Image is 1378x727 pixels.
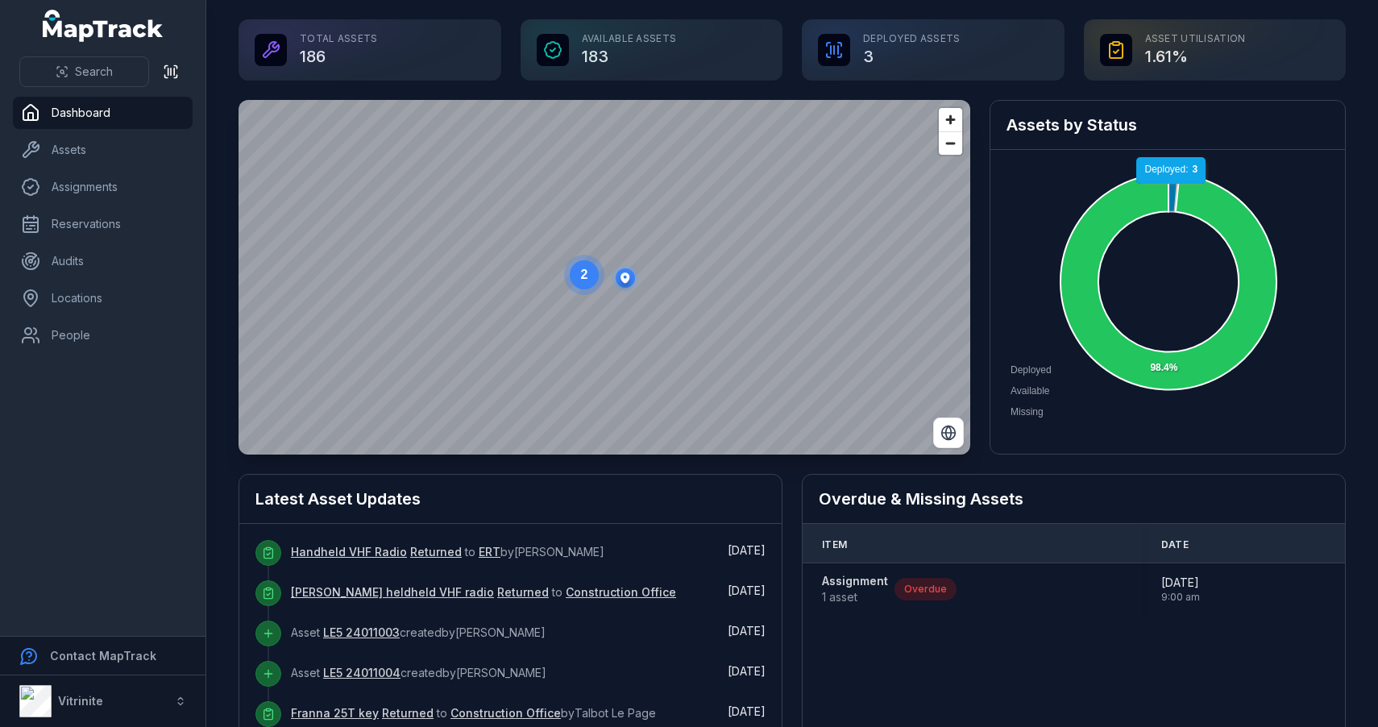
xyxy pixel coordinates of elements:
[1161,575,1200,591] span: [DATE]
[728,664,766,678] span: [DATE]
[13,319,193,351] a: People
[450,705,561,721] a: Construction Office
[822,573,888,589] strong: Assignment
[291,545,604,559] span: to by [PERSON_NAME]
[291,705,379,721] a: Franna 25T key
[43,10,164,42] a: MapTrack
[291,585,676,599] span: to
[1161,591,1200,604] span: 9:00 am
[1011,406,1044,418] span: Missing
[728,704,766,718] span: [DATE]
[728,624,766,638] span: [DATE]
[479,544,500,560] a: ERT
[291,706,656,720] span: to by Talbot Le Page
[382,705,434,721] a: Returned
[822,573,888,605] a: Assignment1 asset
[1011,364,1052,376] span: Deployed
[728,584,766,597] time: 9/9/2025, 3:12:17 pm
[50,649,156,663] strong: Contact MapTrack
[939,131,962,155] button: Zoom out
[255,488,766,510] h2: Latest Asset Updates
[58,694,103,708] strong: Vitrinite
[728,704,766,718] time: 9/9/2025, 12:04:49 pm
[728,543,766,557] time: 9/9/2025, 5:04:21 pm
[291,544,407,560] a: Handheld VHF Radio
[323,625,400,641] a: LE5 24011003
[939,108,962,131] button: Zoom in
[1007,114,1329,136] h2: Assets by Status
[1011,385,1049,397] span: Available
[323,665,401,681] a: LE5 24011004
[19,56,149,87] button: Search
[819,488,1329,510] h2: Overdue & Missing Assets
[822,589,888,605] span: 1 asset
[581,268,588,281] text: 2
[13,171,193,203] a: Assignments
[1161,538,1189,551] span: Date
[291,584,494,600] a: [PERSON_NAME] heldheld VHF radio
[728,584,766,597] span: [DATE]
[75,64,113,80] span: Search
[894,578,957,600] div: Overdue
[566,584,676,600] a: Construction Office
[822,538,847,551] span: Item
[291,625,546,639] span: Asset created by [PERSON_NAME]
[933,418,964,448] button: Switch to Satellite View
[497,584,549,600] a: Returned
[291,666,546,679] span: Asset created by [PERSON_NAME]
[13,97,193,129] a: Dashboard
[728,664,766,678] time: 9/9/2025, 2:05:25 pm
[13,282,193,314] a: Locations
[239,100,970,455] canvas: Map
[1161,575,1200,604] time: 14/7/2025, 9:00:00 am
[728,624,766,638] time: 9/9/2025, 2:08:19 pm
[728,543,766,557] span: [DATE]
[13,208,193,240] a: Reservations
[13,245,193,277] a: Audits
[13,134,193,166] a: Assets
[410,544,462,560] a: Returned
